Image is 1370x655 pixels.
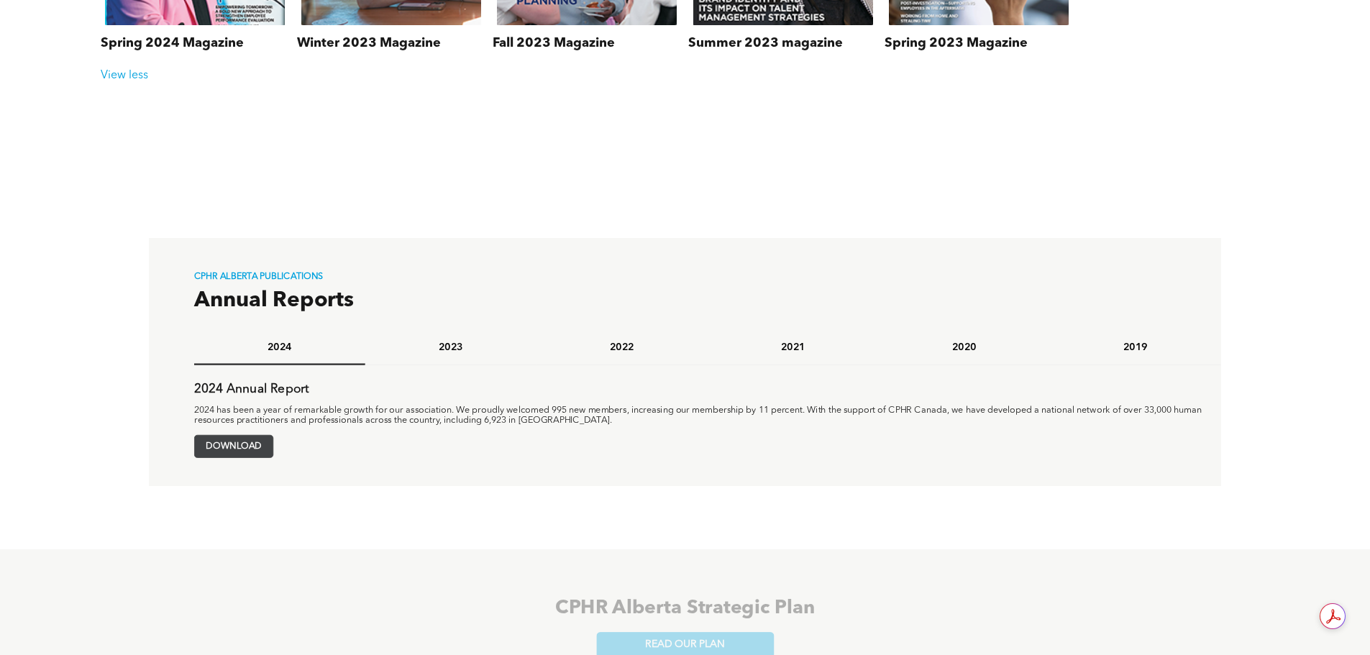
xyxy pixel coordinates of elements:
[688,35,843,51] h3: Summer 2023 magazine
[101,35,244,51] h3: Spring 2024 Magazine
[297,35,441,51] h3: Winter 2023 Magazine
[93,69,1276,83] div: View less
[547,341,698,353] h4: 2022
[375,341,526,353] h4: 2023
[195,436,273,458] span: DOWNLOAD
[555,598,815,617] span: CPHR Alberta Strategic Plan
[493,35,615,51] h3: Fall 2023 Magazine
[194,382,1221,396] p: 2024 Annual Report
[194,405,1221,426] p: 2024 has been a year of remarkable growth for our association. We proudly welcomed 995 new member...
[718,341,869,353] h4: 2021
[204,341,355,353] h4: 2024
[194,272,323,282] span: CPHR ALBERTA PUBLICATIONS
[1060,341,1211,353] h4: 2019
[885,35,1028,51] h3: Spring 2023 Magazine
[194,435,273,458] a: DOWNLOAD
[889,341,1040,353] h4: 2020
[645,639,724,651] span: READ OUR PLAN
[194,290,354,311] span: Annual Reports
